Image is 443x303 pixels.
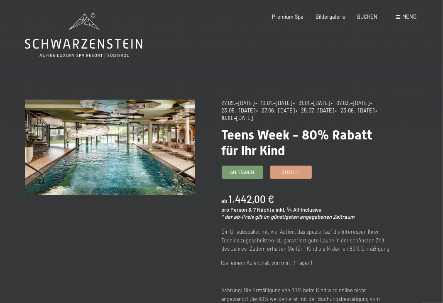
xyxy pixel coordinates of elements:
[272,13,304,20] a: Premium Spa
[25,100,195,195] img: Teens Week - 80% Rabatt für Ihr Kind
[222,100,375,114] span: • 23.05.–[DATE]
[294,100,330,106] span: • 31.01.–[DATE]
[256,100,293,106] span: • 10.01.–[DATE]
[222,127,373,159] span: Teens Week - 80% Rabatt für Ihr Kind
[257,107,295,114] span: • 27.06.–[DATE]
[316,13,345,20] a: Bildergalerie
[281,169,301,176] span: Buchen
[335,107,375,114] span: • 23.08.–[DATE]
[222,206,252,213] span: pro Person &
[230,169,255,176] span: Anfragen
[402,13,416,20] span: Menü
[222,100,255,106] span: 27.09.–[DATE]
[222,227,392,253] p: Ein Urlaubspaket mit viel Action, das speziell auf die Interessen Ihrer Teenies zugeschnitten ist...
[222,259,392,267] p: (bei einem Aufenthalt von min. 7 Tagen)
[296,107,335,114] span: • 25.07.–[DATE]
[254,206,275,213] span: 7 Nächte
[276,206,322,213] span: inkl. ¾ All-Inclusive
[271,166,311,178] a: Buchen
[222,213,355,220] em: * der ab-Preis gilt im günstigsten angegebenen Zeitraum
[222,166,263,178] a: Anfragen
[331,100,370,106] span: • 07.03.–[DATE]
[222,198,228,204] span: ab
[229,193,274,205] b: 1.442,00 €
[222,107,380,121] span: • 10.10.–[DATE]
[357,13,377,20] a: BUCHEN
